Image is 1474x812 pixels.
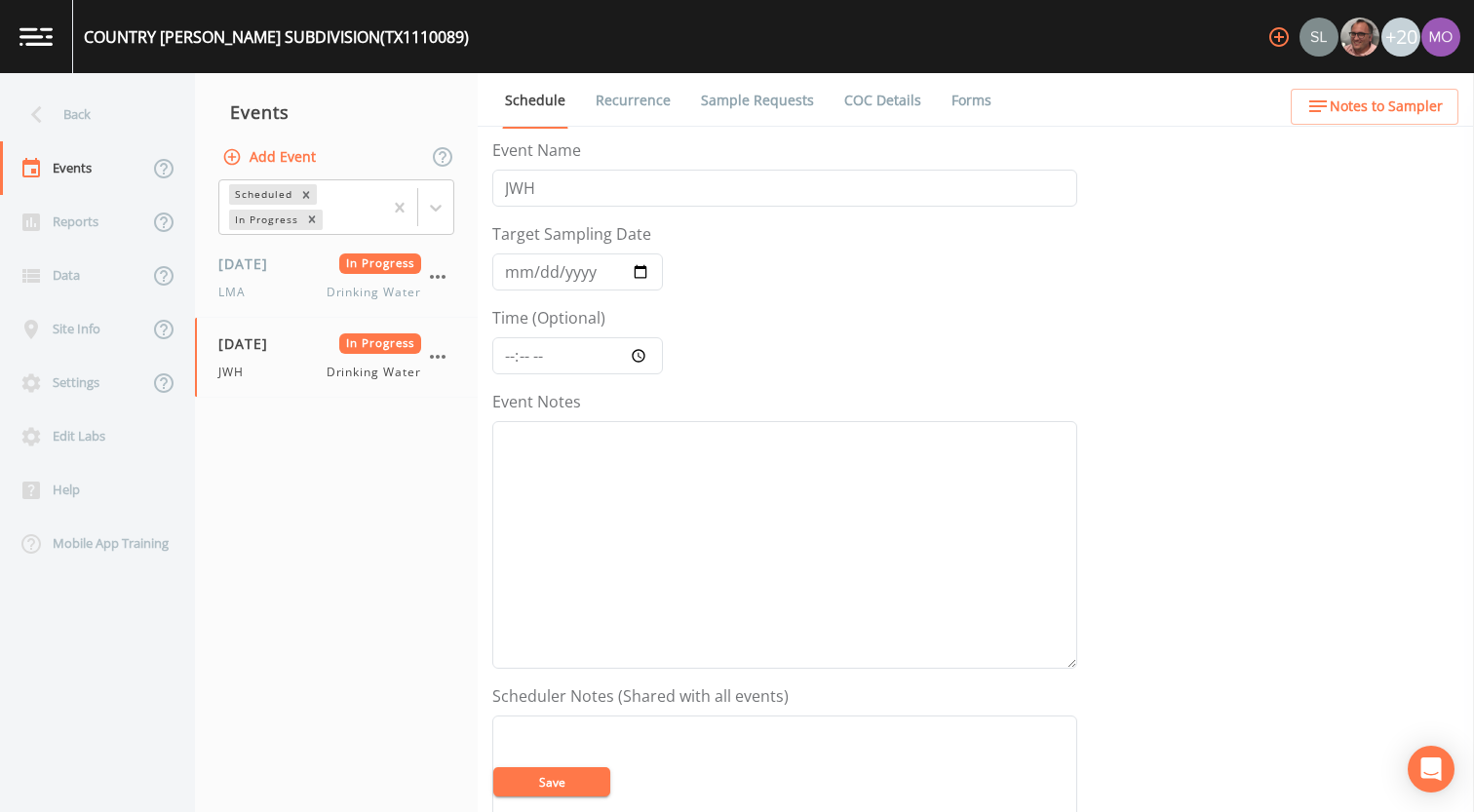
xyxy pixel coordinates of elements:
[195,88,478,136] div: Events
[218,139,324,175] button: Add Event
[1421,18,1460,57] img: 4e251478aba98ce068fb7eae8f78b90c
[841,73,924,128] a: COC Details
[1340,18,1379,57] img: e2d790fa78825a4bb76dcb6ab311d44c
[19,27,53,46] img: logo
[1291,89,1458,125] button: Notes to Sampler
[195,318,478,398] a: [DATE]In ProgressJWHDrinking Water
[84,25,469,49] div: COUNTRY [PERSON_NAME] SUBDIVISION (TX1110089)
[492,222,651,246] label: Target Sampling Date
[949,73,994,128] a: Forms
[195,238,478,318] a: [DATE]In ProgressLMADrinking Water
[301,210,323,230] div: Remove In Progress
[502,73,568,129] a: Schedule
[218,333,282,354] span: [DATE]
[1330,95,1443,119] span: Notes to Sampler
[229,210,301,230] div: In Progress
[1339,18,1380,57] div: Mike Franklin
[593,73,674,128] a: Recurrence
[327,364,421,381] span: Drinking Water
[1299,18,1339,57] div: Sloan Rigamonti
[218,364,255,381] span: JWH
[1381,18,1420,57] div: +20
[492,138,581,162] label: Event Name
[229,184,295,205] div: Scheduled
[1408,746,1455,793] div: Open Intercom Messenger
[492,684,789,708] label: Scheduler Notes (Shared with all events)
[492,390,581,413] label: Event Notes
[218,253,282,274] span: [DATE]
[218,284,257,301] span: LMA
[1299,18,1338,57] img: 0d5b2d5fd6ef1337b72e1b2735c28582
[698,73,817,128] a: Sample Requests
[339,253,422,274] span: In Progress
[493,767,610,796] button: Save
[339,333,422,354] span: In Progress
[295,184,317,205] div: Remove Scheduled
[327,284,421,301] span: Drinking Water
[492,306,605,329] label: Time (Optional)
